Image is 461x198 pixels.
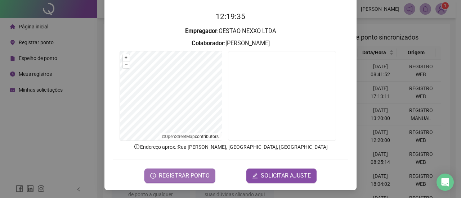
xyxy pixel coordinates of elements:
[159,171,210,180] span: REGISTRAR PONTO
[113,39,348,48] h3: : [PERSON_NAME]
[246,169,317,183] button: editSOLICITAR AJUSTE
[165,134,195,139] a: OpenStreetMap
[216,12,245,21] time: 12:19:35
[261,171,311,180] span: SOLICITAR AJUSTE
[134,143,140,150] span: info-circle
[123,61,130,68] button: –
[123,54,130,61] button: +
[144,169,215,183] button: REGISTRAR PONTO
[437,174,454,191] div: Open Intercom Messenger
[252,173,258,179] span: edit
[113,143,348,151] p: Endereço aprox. : Rua [PERSON_NAME], [GEOGRAPHIC_DATA], [GEOGRAPHIC_DATA]
[192,40,224,47] strong: Colaborador
[162,134,220,139] li: © contributors.
[113,27,348,36] h3: : GESTAO NEXXO LTDA
[150,173,156,179] span: clock-circle
[185,28,217,34] strong: Empregador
